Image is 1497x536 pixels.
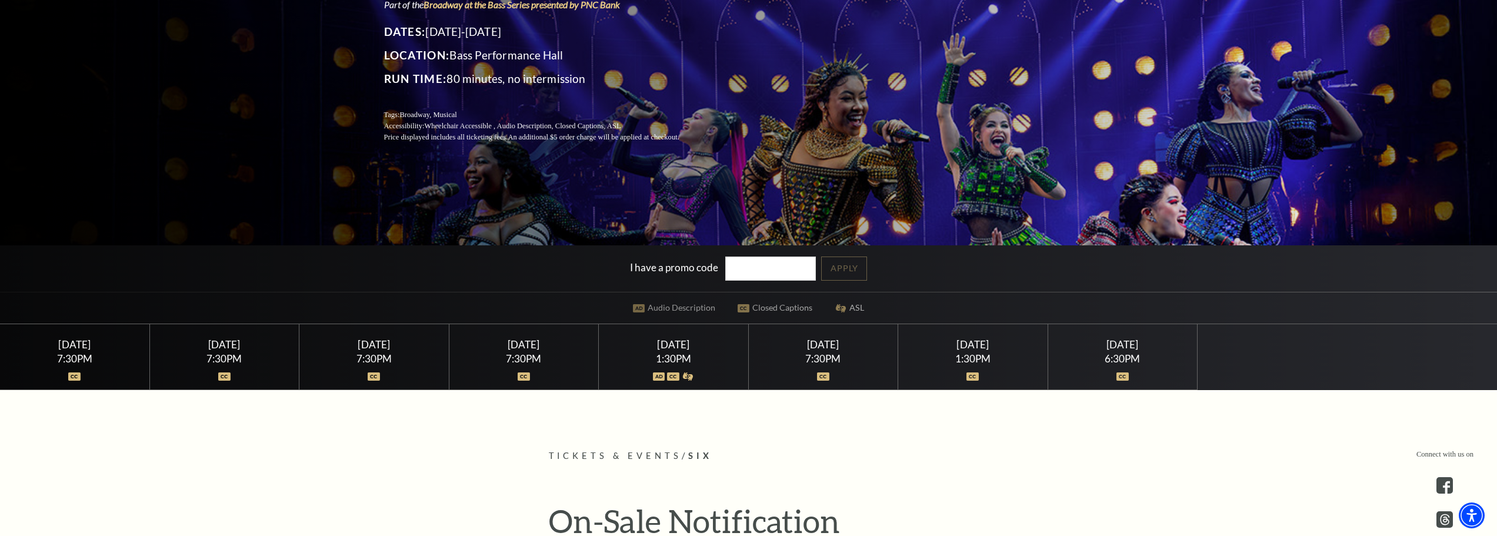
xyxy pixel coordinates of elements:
[384,121,708,132] p: Accessibility:
[613,338,734,351] div: [DATE]
[14,338,135,351] div: [DATE]
[384,132,708,143] p: Price displayed includes all ticketing fees.
[384,69,708,88] p: 80 minutes, no intermission
[549,451,682,461] span: Tickets & Events
[384,48,450,62] span: Location:
[399,111,456,119] span: Broadway, Musical
[384,25,426,38] span: Dates:
[424,122,621,130] span: Wheelchair Accessible , Audio Description, Closed Captions, ASL
[762,354,883,364] div: 7:30PM
[549,449,949,464] p: /
[384,22,708,41] p: [DATE]-[DATE]
[1436,511,1453,528] a: threads.com - open in a new tab
[463,354,584,364] div: 7:30PM
[463,338,584,351] div: [DATE]
[762,338,883,351] div: [DATE]
[14,354,135,364] div: 7:30PM
[314,354,435,364] div: 7:30PM
[1062,354,1183,364] div: 6:30PM
[314,338,435,351] div: [DATE]
[164,354,285,364] div: 7:30PM
[1436,477,1453,494] a: facebook - open in a new tab
[384,72,447,85] span: Run Time:
[912,354,1033,364] div: 1:30PM
[164,338,285,351] div: [DATE]
[912,338,1033,351] div: [DATE]
[1459,502,1485,528] div: Accessibility Menu
[613,354,734,364] div: 1:30PM
[1062,338,1183,351] div: [DATE]
[630,261,718,274] label: I have a promo code
[384,46,708,65] p: Bass Performance Hall
[508,133,679,141] span: An additional $5 order charge will be applied at checkout.
[1416,449,1473,460] p: Connect with us on
[688,451,712,461] span: SIX
[384,109,708,121] p: Tags:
